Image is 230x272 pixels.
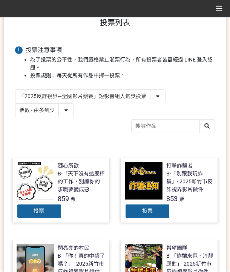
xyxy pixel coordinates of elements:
div: 打擊詐騙者 [166,162,193,170]
div: 希望團隊 [166,244,187,252]
span: 投票 [34,208,44,214]
a: 隨心所欲B-「天下沒有這麼棒的工作，別讓你的求職夢變成惡夢！」- 2025新竹市反詐視界影片徵件859票投票 [12,158,110,223]
span: 投票 [142,208,153,214]
span: 投票注意事項 [26,46,62,54]
a: 打擊詐騙者B-「別跟我玩詐騙」- 2025新竹市反詐視界影片徵件853票投票 [121,158,218,223]
div: 隨心所欲 [58,162,79,170]
li: 投票規則：每天從所有作品中擇一投票。 [30,72,215,80]
span: 票 [179,196,184,202]
span: 859 [58,195,69,203]
div: 閃亮亮的村民 [58,244,90,252]
div: B-「天下沒有這麼棒的工作，別讓你的求職夢變成惡夢！」- 2025新竹市反詐視界影片徵件 [58,170,106,194]
li: 為了投票的公平性，我們嚴格禁止灌票行為，所有投票者皆需經過 LINE 登入認證。 [30,56,215,72]
span: 票 [71,196,76,202]
input: 搜尋作品 [132,120,215,133]
h1: 投票列表 [15,18,215,27]
span: 853 [166,195,178,203]
div: B-「別跟我玩詐騙」- 2025新竹市反詐視界影片徵件 [166,170,214,194]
